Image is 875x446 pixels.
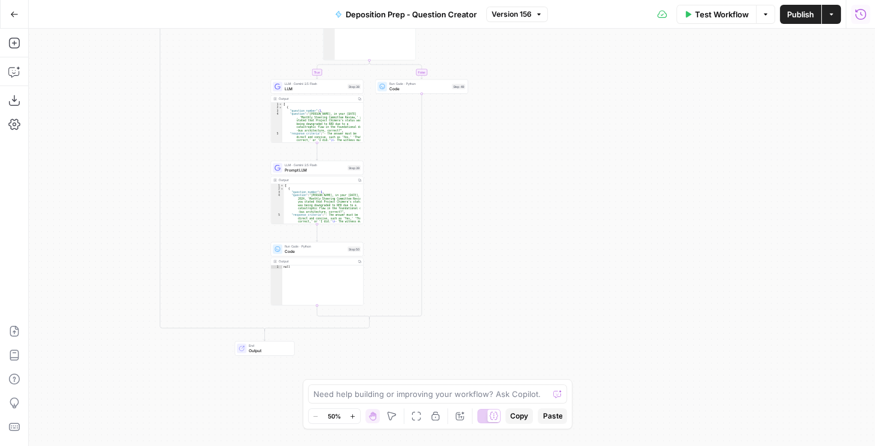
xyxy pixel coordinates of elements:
span: Paste [542,411,562,421]
span: Code [389,85,450,91]
div: Run Code · PythonCodeStep 50Outputnull [271,242,364,306]
div: LLM · Gemini 2.5 FlashLLMStep 38Output[ { "question_number":1, "question":"[PERSON_NAME], in your... [271,80,364,143]
div: 4 [271,194,284,213]
span: Publish [787,8,814,20]
g: Edge from step_36 to step_38 [316,60,370,79]
button: Version 156 [486,7,548,22]
span: Test Workflow [695,8,749,20]
div: Step 50 [347,246,361,252]
div: Step 49 [452,84,466,89]
span: Output [249,347,289,353]
g: Edge from step_38 to step_39 [316,143,318,160]
g: Edge from step_39 to step_50 [316,224,318,242]
div: Run Code · PythonCodeStep 49 [376,80,468,94]
div: Step 39 [347,165,361,170]
div: 5 [271,213,284,273]
div: Step 38 [347,84,361,89]
span: Run Code · Python [285,244,345,249]
div: 2 [271,187,284,191]
g: Edge from step_36 to step_49 [370,60,423,79]
div: EndOutput [218,341,311,356]
button: Copy [505,408,533,424]
div: 3 [271,109,282,113]
span: Prompt LLM [285,167,345,173]
div: 1 [271,265,282,269]
div: 3 [271,191,284,194]
span: Toggle code folding, rows 2 through 6 [281,187,284,191]
span: LLM · Gemini 2.5 Flash [285,81,345,86]
div: LLM · Gemini 2.5 FlashPrompt LLMStep 39Output[ { "question_number":1, "question":"[PERSON_NAME], ... [271,161,364,224]
span: Deposition Prep - Question Creator [346,8,477,20]
g: Edge from step_18-conditional-end to end [264,329,266,341]
div: Output [279,96,354,101]
g: Edge from step_36-conditional-end to step_18-conditional-end [265,317,370,331]
span: 50% [328,411,341,421]
span: Version 156 [492,9,532,20]
span: Toggle code folding, rows 2 through 6 [279,106,282,109]
button: Test Workflow [676,5,756,24]
span: Toggle code folding, rows 1 through 27 [281,184,284,188]
div: 5 [271,132,282,191]
g: Edge from step_49 to step_36-conditional-end [370,94,422,319]
div: 1 [271,184,284,188]
span: LLM [285,85,345,91]
button: Publish [780,5,821,24]
span: Code [285,248,345,254]
span: End [249,343,289,348]
span: LLM · Gemini 2.5 Flash [285,163,345,167]
span: Copy [510,411,528,421]
span: Toggle code folding, rows 1 through 7 [279,103,282,106]
div: 2 [271,106,282,109]
button: Deposition Prep - Question Creator [328,5,484,24]
g: Edge from step_50 to step_36-conditional-end [317,306,370,319]
div: 4 [271,112,282,132]
div: Output [279,259,354,264]
button: Paste [538,408,567,424]
div: Output [279,178,354,182]
div: 1 [271,103,282,106]
span: Run Code · Python [389,81,450,86]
